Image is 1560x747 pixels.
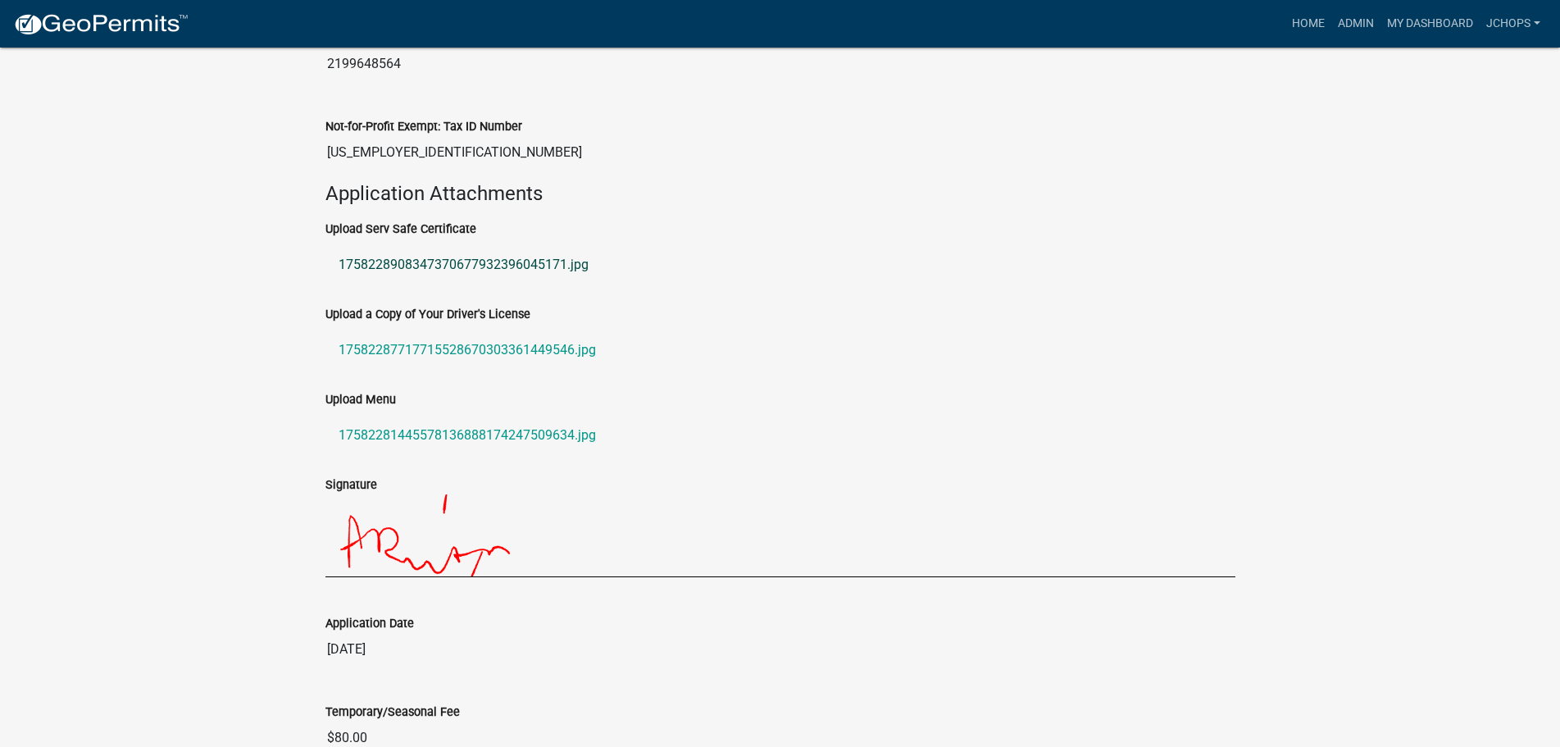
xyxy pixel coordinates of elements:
[325,330,1235,370] a: 17582287717715528670303361449546.jpg
[1480,8,1547,39] a: jchops
[325,121,522,133] label: Not-for-Profit Exempt: Tax ID Number
[325,707,460,718] label: Temporary/Seasonal Fee
[325,416,1235,455] a: 17582281445578136888174247509634.jpg
[1285,8,1331,39] a: Home
[325,245,1235,285] a: 1758228908347370677932396045171.jpg
[325,394,396,406] label: Upload Menu
[325,494,530,576] img: LXh399XgAAAABJRU5ErkJggg==
[325,309,530,321] label: Upload a Copy of Your Driver's License
[325,480,377,491] label: Signature
[1331,8,1380,39] a: Admin
[325,224,476,235] label: Upload Serv Safe Certificate
[1380,8,1480,39] a: My Dashboard
[325,182,1235,206] h4: Application Attachments
[325,618,414,630] label: Application Date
